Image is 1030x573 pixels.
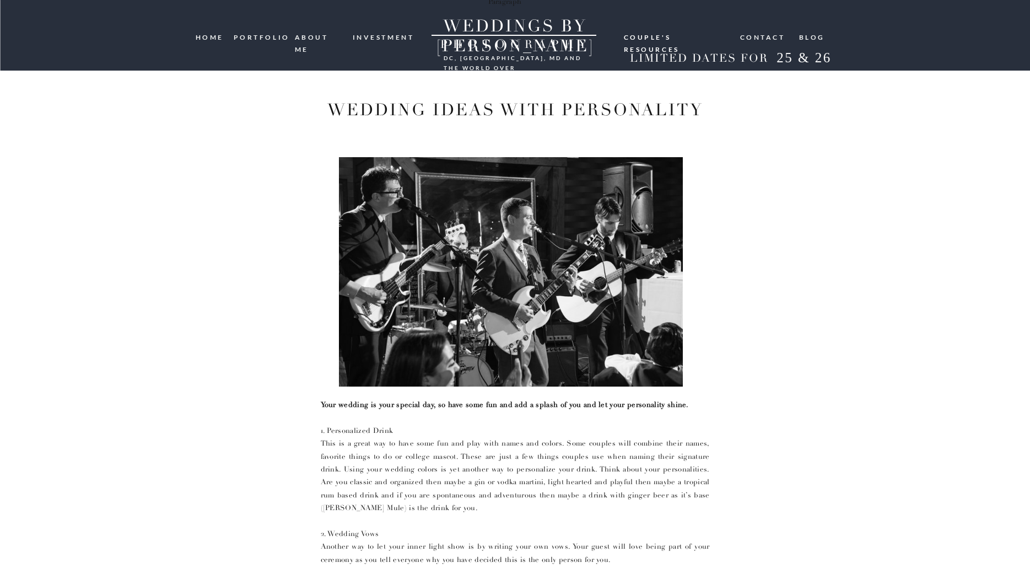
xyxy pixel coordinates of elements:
a: WEDDINGS BY [PERSON_NAME] [414,17,616,36]
a: Couple's resources [624,31,730,40]
h2: 25 & 26 [768,50,840,69]
b: Your wedding is your special day, so have some fun and add a splash of you and let your personali... [321,400,688,409]
a: Contact [740,31,786,42]
a: investment [353,31,416,42]
a: portfolio [234,31,287,42]
a: ABOUT ME [295,31,345,42]
h2: LIMITED DATES FOR [626,52,773,66]
a: HOME [196,31,226,42]
a: blog [799,31,826,42]
h1: wedding ideas with personality [326,100,705,162]
h3: DC, [GEOGRAPHIC_DATA], md and the world over [444,53,585,62]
